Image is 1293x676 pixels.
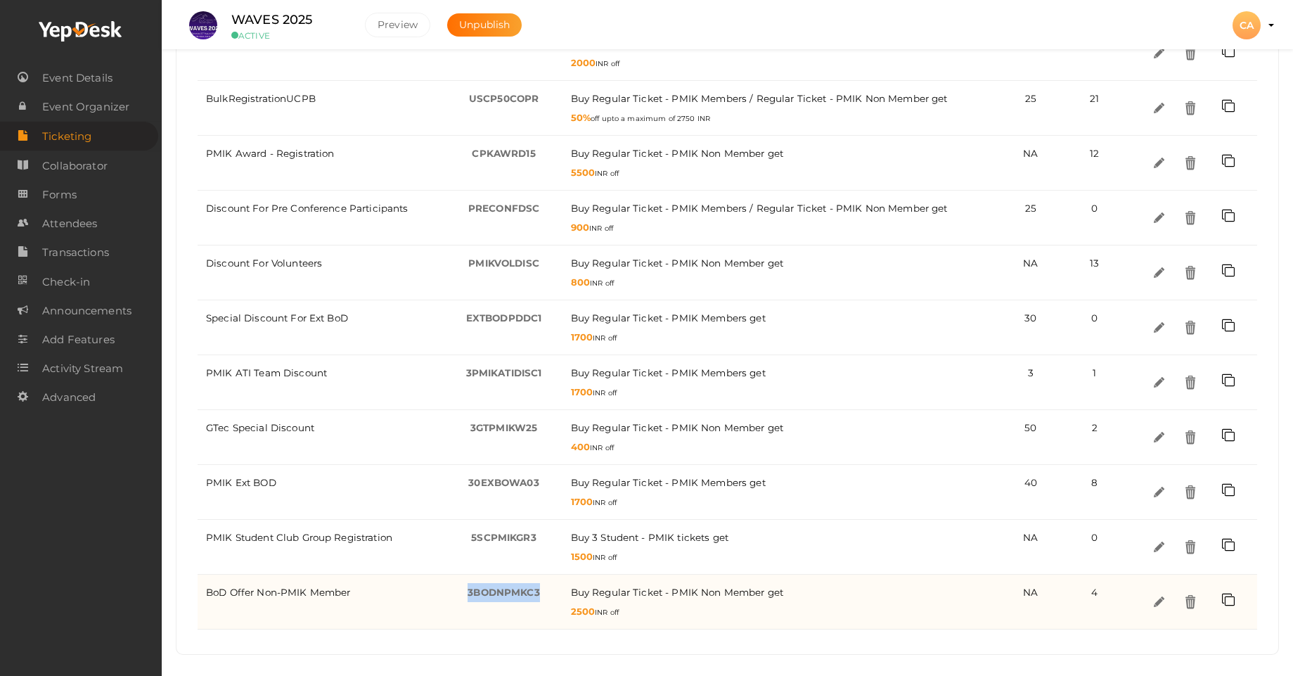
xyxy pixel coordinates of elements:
span: Regular Ticket - PMIK Members [592,203,747,214]
span: Buy get [571,367,766,378]
span: 25 [1025,93,1036,104]
span: Buy get [571,477,766,488]
span: 1700 [571,386,593,397]
span: Transactions [42,238,109,267]
span: 3PMIKATIDISC1 [466,367,542,378]
span: 30EXBOWA03 [468,477,539,488]
span: 3GTPMIKW25 [470,422,537,433]
span: INR off [571,59,620,68]
img: edit.svg [1152,320,1166,335]
span: Event Organizer [42,93,129,121]
img: S4WQAGVX_small.jpeg [189,11,217,39]
img: delete.svg [1183,46,1198,60]
span: Regular Ticket - PMIK Members [592,367,747,378]
img: delete.svg [1183,101,1198,115]
span: 1700 [571,496,593,507]
span: USCP50COPR [469,93,539,104]
span: 1700 [571,331,593,343]
span: 400 [571,441,590,452]
span: Regular Ticket - PMIK Non Member [757,203,929,214]
span: BoD Offer Non-PMIK Member [206,587,351,598]
span: Advanced [42,383,96,412]
span: 0 [1091,312,1098,324]
span: Regular Ticket - PMIK Non Member [592,422,764,433]
span: Regular Ticket - PMIK Non Member [757,93,929,104]
span: Buy get [571,257,784,269]
span: EXTBODPDDC1 [466,312,542,324]
span: PMIK ATI Team Discount [206,367,327,378]
img: edit.svg [1152,540,1166,554]
span: Forms [42,181,77,209]
span: 30 [1024,312,1036,324]
span: 800 [571,276,590,288]
img: delete.svg [1183,320,1198,335]
span: INR off [571,169,619,178]
img: delete.svg [1183,430,1198,445]
img: delete.svg [1183,210,1198,225]
span: 0 [1091,203,1098,214]
span: INR off [571,498,617,507]
span: 21 [1090,93,1099,104]
span: 2 [1092,422,1098,433]
div: CA [1233,11,1261,39]
span: Regular Ticket - PMIK Members [592,312,747,324]
img: delete.svg [1183,485,1198,499]
span: Buy get [571,587,784,598]
img: edit.svg [1152,46,1166,60]
profile-pic: CA [1233,19,1261,32]
span: INR off [571,333,617,343]
span: Buy get [571,203,948,214]
span: BulkRegistrationUCPB [206,93,316,104]
small: ACTIVE [231,30,344,41]
span: 50% [571,112,591,123]
span: Collaborator [42,152,108,180]
span: Announcements [42,297,131,325]
span: NA [1023,587,1038,598]
button: CA [1228,11,1265,40]
img: edit.svg [1152,101,1166,115]
img: delete.svg [1183,265,1198,280]
span: INR off [571,388,617,397]
span: Unpublish [459,18,510,31]
span: INR off [571,279,614,288]
span: 5SCPMIKGR3 [471,532,536,543]
span: GTec Special Discount [206,422,314,433]
img: edit.svg [1152,594,1166,609]
span: 1 [1093,367,1096,378]
img: edit.svg [1152,430,1166,445]
span: PMIK Student Club group registration [206,532,392,543]
span: 2000 [571,57,596,68]
img: delete.svg [1183,540,1198,554]
span: 13 [1090,257,1099,269]
span: 12 [1090,148,1099,159]
span: 40 [1024,477,1037,488]
span: INR off [571,553,617,562]
span: INR off [571,608,619,617]
span: Buy get [571,312,766,324]
img: delete.svg [1183,375,1198,390]
img: delete.svg [1183,155,1198,170]
img: delete.svg [1183,594,1198,609]
label: WAVES 2025 [231,10,312,30]
span: 5500 [571,167,596,178]
span: 3 Student - PMIK [592,532,674,543]
span: 2500 [571,606,596,617]
span: Buy tickets get [571,532,729,543]
span: PMIK Ext BOD [206,477,276,488]
span: Discount for Pre conference participants [206,203,409,214]
img: edit.svg [1152,155,1166,170]
span: PRECONFDSC [468,203,539,214]
span: Regular Ticket - PMIK Members [592,477,747,488]
span: 4 [1091,587,1098,598]
span: 900 [571,222,589,233]
img: edit.svg [1152,210,1166,225]
button: Preview [365,13,430,37]
span: NA [1023,532,1038,543]
span: Buy get [571,93,948,104]
span: Discount for Volunteers [206,257,322,269]
span: Add Features [42,326,115,354]
span: INR off [571,224,613,233]
span: 25 [1025,203,1036,214]
span: Buy get [571,148,784,159]
span: off upto a maximum of 2750 INR [571,114,711,123]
